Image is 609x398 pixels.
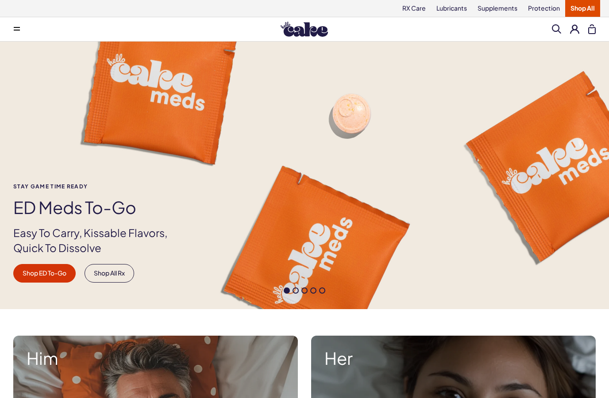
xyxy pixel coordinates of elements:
[27,349,285,367] strong: Him
[13,184,182,189] span: Stay Game time ready
[324,349,582,367] strong: Her
[85,264,134,283] a: Shop All Rx
[13,198,182,217] h1: ED Meds to-go
[13,264,76,283] a: Shop ED To-Go
[13,226,182,255] p: Easy To Carry, Kissable Flavors, Quick To Dissolve
[281,22,328,37] img: Hello Cake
